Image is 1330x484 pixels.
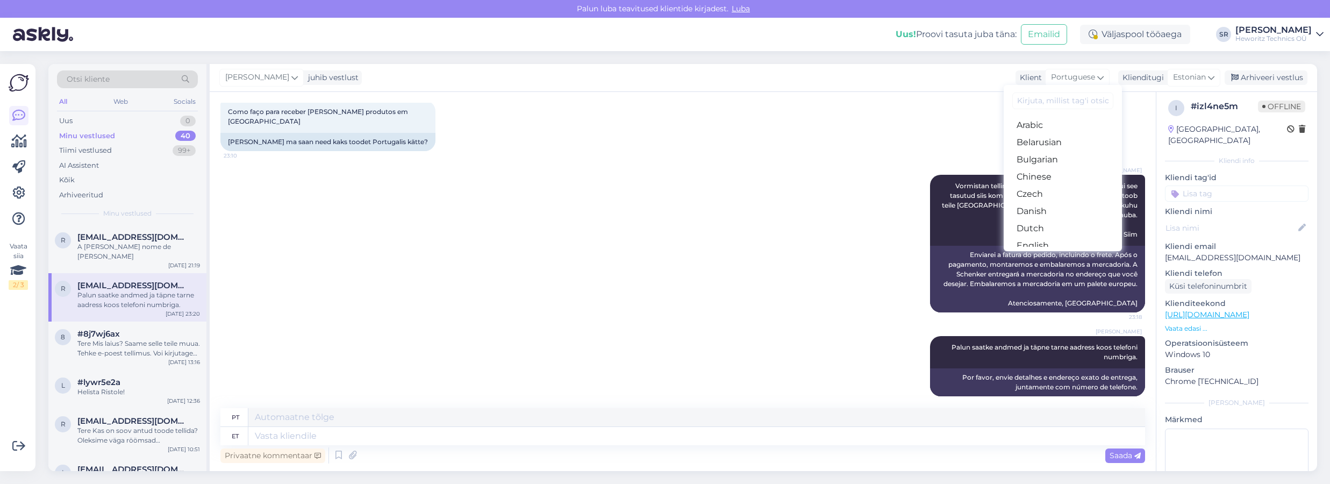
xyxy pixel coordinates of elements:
[175,131,196,141] div: 40
[1191,100,1258,113] div: # izl4ne5m
[59,175,75,186] div: Kõik
[1165,172,1308,183] p: Kliendi tag'id
[57,95,69,109] div: All
[1165,298,1308,309] p: Klienditeekond
[952,343,1139,361] span: Palun saatke andmed ja täpne tarne aadress koos telefoni numbriga.
[166,310,200,318] div: [DATE] 23:20
[168,358,200,366] div: [DATE] 13:16
[1165,268,1308,279] p: Kliendi telefon
[1165,206,1308,217] p: Kliendi nimi
[930,368,1145,396] div: Por favor, envie detalhes e endereço exato de entrega, juntamente com número de telefone.
[1051,72,1095,83] span: Portuguese
[728,4,753,13] span: Luba
[1102,313,1142,321] span: 23:18
[1021,24,1067,45] button: Emailid
[59,131,115,141] div: Minu vestlused
[77,339,200,358] div: Tere Mis laius? Saame selle teile muua. Tehke e-poest tellimus. Voi kirjutage mulle meilile [EMAI...
[1096,328,1142,336] span: [PERSON_NAME]
[67,74,110,85] span: Otsi kliente
[77,290,200,310] div: Palun saatke andmed ja täpne tarne aadress koos telefoni numbriga.
[1004,220,1122,237] a: Dutch
[1004,237,1122,254] a: English
[103,209,152,218] span: Minu vestlused
[1165,222,1296,234] input: Lisa nimi
[1165,324,1308,333] p: Vaata edasi ...
[77,329,120,339] span: #8j7wj6ax
[77,242,200,261] div: A [PERSON_NAME] nome de [PERSON_NAME]
[77,232,189,242] span: rodrisil01@gmail.com
[1165,398,1308,408] div: [PERSON_NAME]
[1118,72,1164,83] div: Klienditugi
[304,72,359,83] div: juhib vestlust
[1165,241,1308,252] p: Kliendi email
[1102,397,1142,405] span: 23:20
[168,445,200,453] div: [DATE] 10:51
[224,152,264,160] span: 23:10
[1258,101,1305,112] span: Offline
[1165,365,1308,376] p: Brauser
[1080,25,1190,44] div: Väljaspool tööaega
[111,95,130,109] div: Web
[77,426,200,445] div: Tere Kas on soov antud toode tellida? Oleksime väga röömsad [PERSON_NAME] teha saaksime. Siim
[61,420,66,428] span: r
[59,190,103,201] div: Arhiveeritud
[1175,104,1177,112] span: i
[930,246,1145,312] div: Enviarei a fatura do pedido, incluindo o frete. Após o pagamento, montaremos e embalaremos a merc...
[896,29,916,39] b: Uus!
[1165,252,1308,264] p: [EMAIL_ADDRESS][DOMAIN_NAME]
[220,449,325,463] div: Privaatne kommentaar
[61,284,66,293] span: r
[173,145,196,156] div: 99+
[77,281,189,290] span: rodrisil01@gmail.com
[1165,376,1308,387] p: Chrome [TECHNICAL_ID]
[9,280,28,290] div: 2 / 3
[77,387,200,397] div: Helista Ristole!
[1165,279,1252,294] div: Küsi telefoninumbrit
[59,145,112,156] div: Tiimi vestlused
[1165,310,1249,319] a: [URL][DOMAIN_NAME]
[232,427,239,445] div: et
[77,378,120,387] span: #lywr5e2a
[1165,186,1308,202] input: Lisa tag
[59,116,73,126] div: Uus
[1004,186,1122,203] a: Czech
[1004,203,1122,220] a: Danish
[1173,72,1206,83] span: Estonian
[1012,92,1113,109] input: Kirjuta, millist tag'i otsid
[167,397,200,405] div: [DATE] 12:36
[59,160,99,171] div: AI Assistent
[1235,26,1312,34] div: [PERSON_NAME]
[1168,124,1287,146] div: [GEOGRAPHIC_DATA], [GEOGRAPHIC_DATA]
[228,108,410,125] span: Como faço para receber [PERSON_NAME] produtos em [GEOGRAPHIC_DATA]
[1225,70,1307,85] div: Arhiveeri vestlus
[61,381,65,389] span: l
[1165,414,1308,425] p: Märkmed
[9,73,29,93] img: Askly Logo
[77,416,189,426] span: rodrisil01@gmail.com
[171,95,198,109] div: Socials
[1165,156,1308,166] div: Kliendi info
[77,465,189,474] span: info@voonamae.eu
[1216,27,1231,42] div: SR
[225,72,289,83] span: [PERSON_NAME]
[1016,72,1042,83] div: Klient
[1165,338,1308,349] p: Operatsioonisüsteem
[9,241,28,290] div: Vaata siia
[220,133,435,151] div: [PERSON_NAME] ma saan need kaks toodet Portugalis kätte?
[1110,451,1141,460] span: Saada
[168,261,200,269] div: [DATE] 21:19
[61,236,66,244] span: r
[1004,134,1122,151] a: Belarusian
[896,28,1017,41] div: Proovi tasuta juba täna:
[180,116,196,126] div: 0
[1004,151,1122,168] a: Bulgarian
[1235,26,1324,43] a: [PERSON_NAME]Heworitz Technics OÜ
[232,408,239,426] div: pt
[1165,349,1308,360] p: Windows 10
[1004,117,1122,134] a: Arabic
[1004,168,1122,186] a: Chinese
[62,468,64,476] span: i
[1235,34,1312,43] div: Heworitz Technics OÜ
[61,333,65,341] span: 8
